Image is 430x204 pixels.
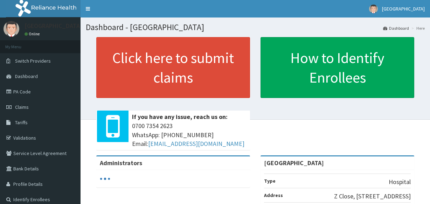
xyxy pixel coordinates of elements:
[334,192,411,201] p: Z Close, [STREET_ADDRESS]
[148,140,244,148] a: [EMAIL_ADDRESS][DOMAIN_NAME]
[132,113,228,121] b: If you have any issue, reach us on:
[100,174,110,184] svg: audio-loading
[383,25,409,31] a: Dashboard
[96,37,250,98] a: Click here to submit claims
[25,23,82,29] p: [GEOGRAPHIC_DATA]
[86,23,425,32] h1: Dashboard - [GEOGRAPHIC_DATA]
[25,31,41,36] a: Online
[261,37,414,98] a: How to Identify Enrollees
[264,178,276,184] b: Type
[410,25,425,31] li: Here
[264,192,283,198] b: Address
[15,119,28,126] span: Tariffs
[4,21,19,37] img: User Image
[15,58,51,64] span: Switch Providers
[264,159,324,167] strong: [GEOGRAPHIC_DATA]
[15,73,38,79] span: Dashboard
[369,5,378,13] img: User Image
[100,159,142,167] b: Administrators
[15,104,29,110] span: Claims
[382,6,425,12] span: [GEOGRAPHIC_DATA]
[389,177,411,187] p: Hospital
[132,121,247,148] span: 0700 7354 2623 WhatsApp: [PHONE_NUMBER] Email:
